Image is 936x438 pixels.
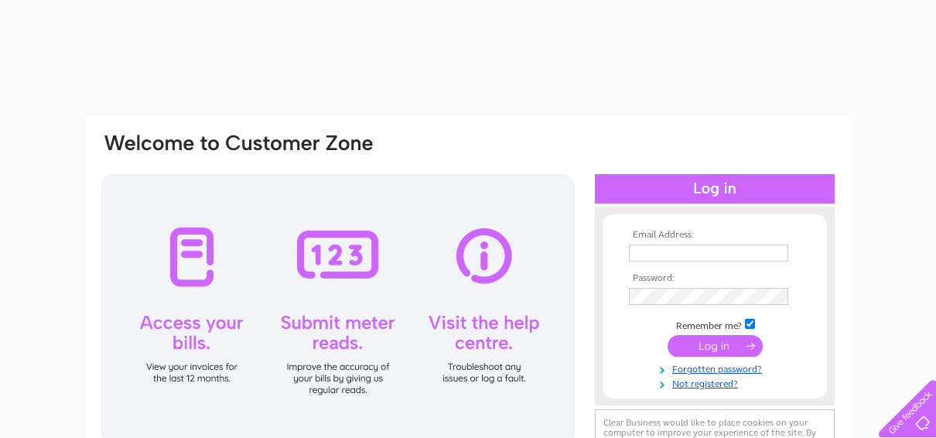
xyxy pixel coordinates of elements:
[625,230,804,241] th: Email Address:
[629,375,804,390] a: Not registered?
[668,335,763,357] input: Submit
[625,273,804,284] th: Password:
[625,317,804,332] td: Remember me?
[629,361,804,375] a: Forgotten password?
